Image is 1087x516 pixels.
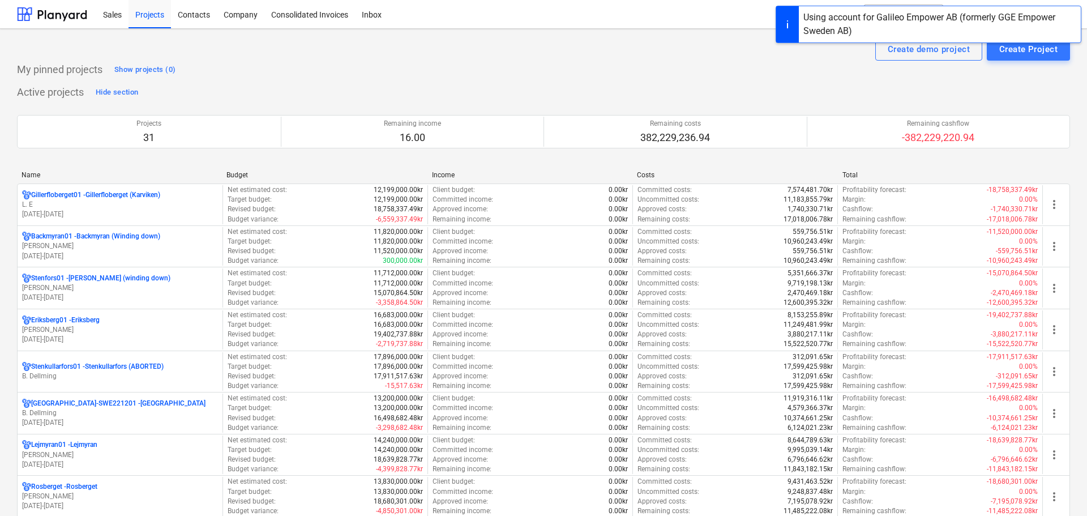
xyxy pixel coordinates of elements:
p: 0.00kr [609,227,628,237]
p: Uncommitted costs : [637,279,699,288]
p: Net estimated cost : [228,394,287,403]
p: 0.00kr [609,339,628,349]
p: 17,599,425.98kr [784,362,833,372]
p: Revised budget : [228,455,276,464]
p: Remaining costs : [637,215,690,224]
p: -15,522,520.77kr [987,339,1038,349]
p: 11,820,000.00kr [374,227,423,237]
p: Revised budget : [228,413,276,423]
p: B. Dellming [22,408,218,418]
p: Remaining costs [640,119,710,129]
p: -6,124,021.23kr [991,423,1038,433]
p: 19,402,737.88kr [374,330,423,339]
p: 0.00kr [609,288,628,298]
button: Create Project [987,38,1070,61]
p: Net estimated cost : [228,268,287,278]
p: 0.00kr [609,423,628,433]
p: Profitability forecast : [842,436,906,445]
p: Client budget : [433,185,475,195]
p: Remaining income : [433,381,491,391]
p: Target budget : [228,320,272,330]
div: Project has multi currencies enabled [22,440,31,450]
p: -2,470,469.18kr [991,288,1038,298]
span: more_vert [1047,365,1061,378]
p: Approved income : [433,204,488,214]
p: 2,470,469.18kr [788,288,833,298]
p: 16,683,000.00kr [374,320,423,330]
p: 0.00kr [609,394,628,403]
p: 14,240,000.00kr [374,445,423,455]
p: 382,229,236.94 [640,131,710,144]
p: Approved income : [433,413,488,423]
p: Approved income : [433,455,488,464]
p: 0.00kr [609,372,628,381]
p: Remaining income : [433,256,491,266]
p: Remaining costs : [637,381,690,391]
p: 0.00kr [609,215,628,224]
p: Margin : [842,237,866,246]
p: Remaining income : [433,423,491,433]
p: -6,559,337.49kr [376,215,423,224]
p: -18,639,828.77kr [987,436,1038,445]
p: Revised budget : [228,246,276,256]
p: -559,756.51kr [996,246,1038,256]
p: Approved costs : [637,288,687,298]
p: 10,960,243.49kr [784,237,833,246]
p: -15,517.63kr [385,381,423,391]
p: L. E [22,200,218,210]
p: 17,018,006.78kr [784,215,833,224]
span: more_vert [1047,282,1061,295]
p: Committed income : [433,279,493,288]
p: Stenfors01 - [PERSON_NAME] (winding down) [31,274,170,283]
p: 17,599,425.98kr [784,381,833,391]
p: 12,199,000.00kr [374,195,423,204]
div: Total [842,171,1038,179]
div: Backmyran01 -Backmyran (Winding down)[PERSON_NAME][DATE]-[DATE] [22,232,218,261]
div: Costs [637,171,833,179]
p: Committed costs : [637,436,692,445]
p: 559,756.51kr [793,246,833,256]
p: Remaining cashflow : [842,215,906,224]
p: 8,644,789.63kr [788,436,833,445]
p: [DATE] - [DATE] [22,251,218,261]
p: B. Dellming [22,372,218,381]
p: -6,796,646.62kr [991,455,1038,464]
span: more_vert [1047,198,1061,211]
p: 16,683,000.00kr [374,310,423,320]
p: 11,712,000.00kr [374,279,423,288]
p: Client budget : [433,268,475,278]
span: more_vert [1047,448,1061,462]
p: My pinned projects [17,63,102,76]
p: Budget variance : [228,381,279,391]
p: 31 [136,131,161,144]
p: -3,880,217.11kr [991,330,1038,339]
p: Committed income : [433,362,493,372]
p: Committed costs : [637,227,692,237]
p: -17,018,006.78kr [987,215,1038,224]
p: [DATE] - [DATE] [22,335,218,344]
p: Margin : [842,445,866,455]
p: 10,960,243.49kr [784,256,833,266]
p: Committed income : [433,195,493,204]
p: [PERSON_NAME] [22,283,218,293]
p: 16.00 [384,131,441,144]
p: Uncommitted costs : [637,237,699,246]
div: Budget [226,171,422,179]
p: Cashflow : [842,204,873,214]
p: 11,520,000.00kr [374,246,423,256]
div: Name [22,171,217,179]
div: Project has multi currencies enabled [22,362,31,372]
p: Client budget : [433,394,475,403]
p: Stenkullarfors01 - Stenkullarfors (ABORTED) [31,362,164,372]
div: Project has multi currencies enabled [22,274,31,283]
p: -17,599,425.98kr [987,381,1038,391]
p: 5,351,666.37kr [788,268,833,278]
p: 6,796,646.62kr [788,455,833,464]
p: Committed costs : [637,268,692,278]
p: Profitability forecast : [842,352,906,362]
iframe: Chat Widget [1030,462,1087,516]
p: 11,712,000.00kr [374,268,423,278]
p: Budget variance : [228,256,279,266]
p: Margin : [842,362,866,372]
p: Profitability forecast : [842,227,906,237]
